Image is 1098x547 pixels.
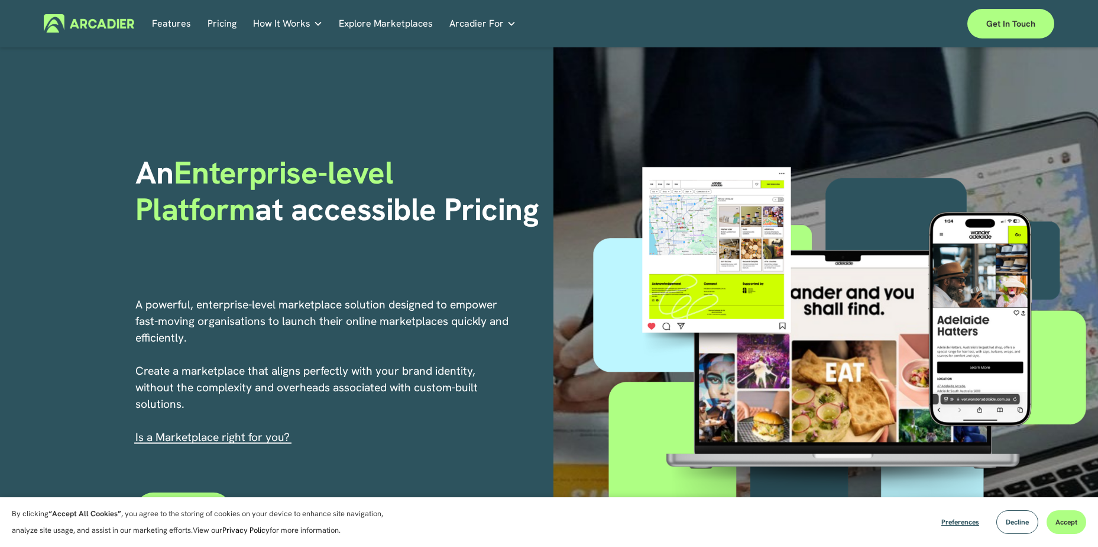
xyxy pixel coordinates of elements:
[152,14,191,33] a: Features
[941,517,979,527] span: Preferences
[339,14,433,33] a: Explore Marketplaces
[12,506,396,539] p: By clicking , you agree to the storing of cookies on your device to enhance site navigation, anal...
[253,15,310,32] span: How It Works
[1039,490,1098,547] iframe: Chat Widget
[135,493,232,528] a: Contact Us
[135,430,290,445] span: I
[1006,517,1029,527] span: Decline
[222,525,270,535] a: Privacy Policy
[996,510,1038,534] button: Decline
[138,430,290,445] a: s a Marketplace right for you?
[208,14,237,33] a: Pricing
[135,155,545,229] h1: An at accessible Pricing
[48,509,121,519] strong: “Accept All Cookies”
[449,14,516,33] a: folder dropdown
[44,14,134,33] img: Arcadier
[135,152,401,230] span: Enterprise-level Platform
[932,510,988,534] button: Preferences
[967,9,1054,38] a: Get in touch
[135,297,510,446] p: A powerful, enterprise-level marketplace solution designed to empower fast-moving organisations t...
[449,15,504,32] span: Arcadier For
[253,14,323,33] a: folder dropdown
